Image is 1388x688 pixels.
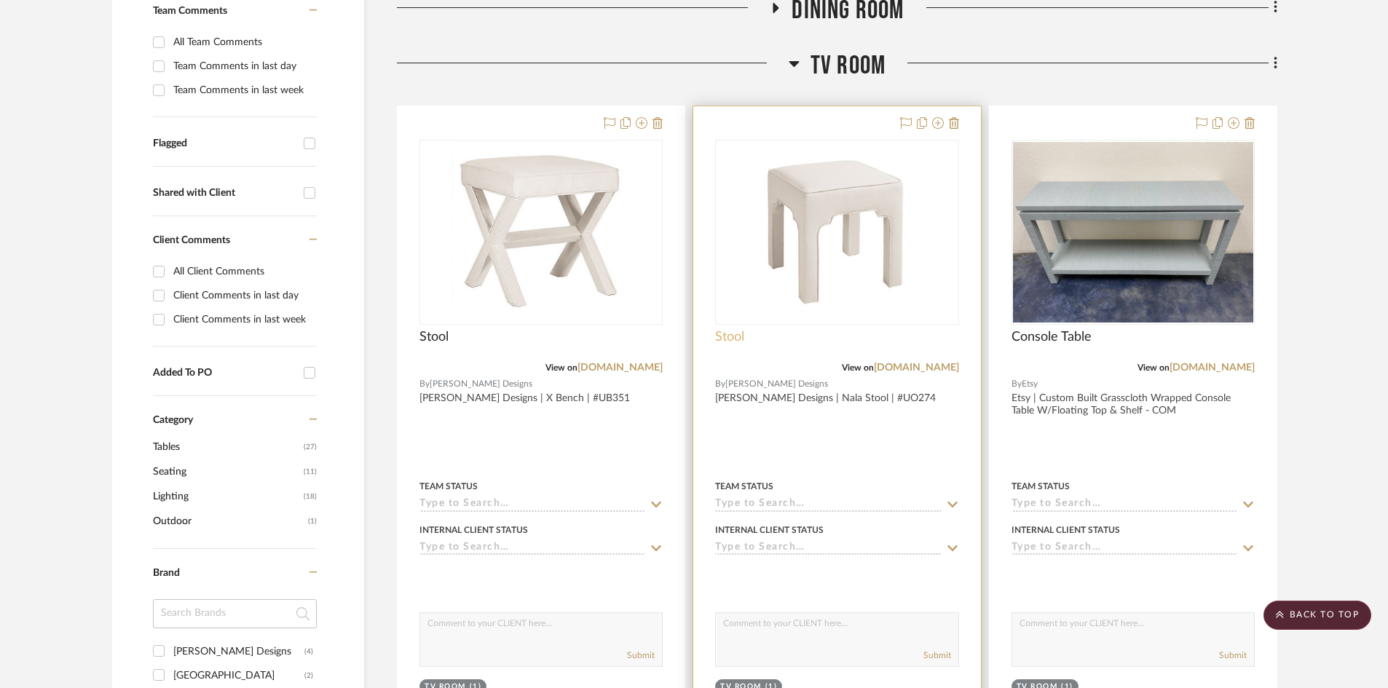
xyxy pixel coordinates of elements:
[715,523,824,537] div: Internal Client Status
[153,459,300,484] span: Seating
[419,329,449,345] span: Stool
[744,141,931,323] img: Stool
[1012,329,1092,345] span: Console Table
[545,363,577,372] span: View on
[716,141,958,324] div: 0
[715,480,773,493] div: Team Status
[627,649,655,662] button: Submit
[811,50,886,82] span: TV ROOM
[173,79,313,102] div: Team Comments in last week
[1170,363,1255,373] a: [DOMAIN_NAME]
[153,568,180,578] span: Brand
[173,640,304,663] div: [PERSON_NAME] Designs
[153,484,300,509] span: Lighting
[430,377,532,391] span: [PERSON_NAME] Designs
[419,542,645,555] input: Type to Search…
[715,329,744,345] span: Stool
[1219,649,1247,662] button: Submit
[1012,542,1237,555] input: Type to Search…
[577,363,663,373] a: [DOMAIN_NAME]
[419,498,645,512] input: Type to Search…
[173,284,313,307] div: Client Comments in last day
[874,363,959,373] a: [DOMAIN_NAME]
[173,260,313,283] div: All Client Comments
[153,6,227,16] span: Team Comments
[153,599,317,628] input: Search Brands
[715,542,941,555] input: Type to Search…
[715,498,941,512] input: Type to Search…
[304,435,317,459] span: (27)
[304,640,313,663] div: (4)
[153,435,300,459] span: Tables
[419,523,528,537] div: Internal Client Status
[153,509,304,534] span: Outdoor
[420,141,662,324] div: 0
[1012,523,1120,537] div: Internal Client Status
[1012,377,1022,391] span: By
[1012,498,1237,512] input: Type to Search…
[444,141,638,323] img: Stool
[153,138,296,150] div: Flagged
[419,377,430,391] span: By
[715,377,725,391] span: By
[1022,377,1038,391] span: Etsy
[153,367,296,379] div: Added To PO
[153,414,193,427] span: Category
[304,664,313,687] div: (2)
[1012,480,1070,493] div: Team Status
[308,510,317,533] span: (1)
[1137,363,1170,372] span: View on
[304,485,317,508] span: (18)
[173,55,313,78] div: Team Comments in last day
[173,308,313,331] div: Client Comments in last week
[153,187,296,199] div: Shared with Client
[1013,142,1253,323] img: Console Table
[153,235,230,245] span: Client Comments
[842,363,874,372] span: View on
[1263,601,1371,630] scroll-to-top-button: BACK TO TOP
[419,480,478,493] div: Team Status
[173,664,304,687] div: [GEOGRAPHIC_DATA]
[725,377,828,391] span: [PERSON_NAME] Designs
[304,460,317,483] span: (11)
[923,649,951,662] button: Submit
[173,31,313,54] div: All Team Comments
